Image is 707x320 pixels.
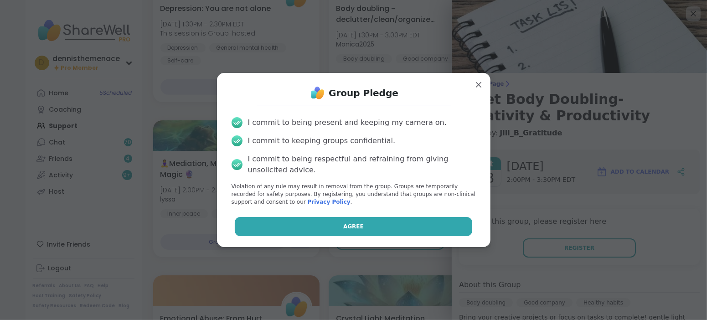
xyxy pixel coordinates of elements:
[248,154,476,175] div: I commit to being respectful and refraining from giving unsolicited advice.
[309,84,327,102] img: ShareWell Logo
[235,217,472,236] button: Agree
[232,183,476,206] p: Violation of any rule may result in removal from the group. Groups are temporarily recorded for s...
[248,135,396,146] div: I commit to keeping groups confidential.
[343,222,364,231] span: Agree
[329,87,398,99] h1: Group Pledge
[308,199,351,205] a: Privacy Policy
[248,117,447,128] div: I commit to being present and keeping my camera on.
